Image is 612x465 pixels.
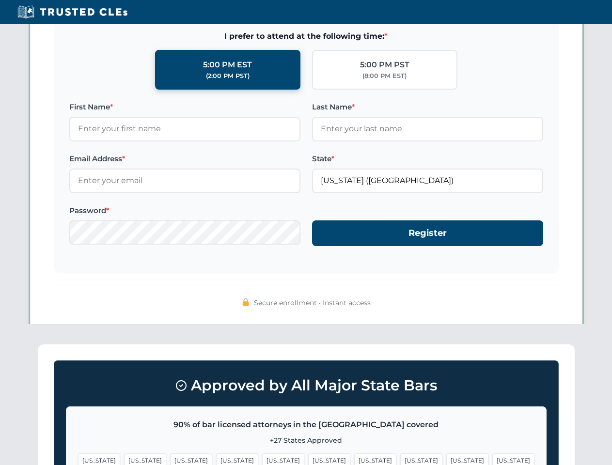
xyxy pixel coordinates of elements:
[312,220,543,246] button: Register
[312,153,543,165] label: State
[78,418,534,431] p: 90% of bar licensed attorneys in the [GEOGRAPHIC_DATA] covered
[78,435,534,446] p: +27 States Approved
[312,169,543,193] input: Florida (FL)
[206,71,250,81] div: (2:00 PM PST)
[362,71,407,81] div: (8:00 PM EST)
[254,297,371,308] span: Secure enrollment • Instant access
[69,169,300,193] input: Enter your email
[66,372,547,399] h3: Approved by All Major State Bars
[15,5,130,19] img: Trusted CLEs
[242,298,250,306] img: 🔒
[69,30,543,43] span: I prefer to attend at the following time:
[69,205,300,217] label: Password
[69,153,300,165] label: Email Address
[360,59,409,71] div: 5:00 PM PST
[69,101,300,113] label: First Name
[312,117,543,141] input: Enter your last name
[203,59,252,71] div: 5:00 PM EST
[312,101,543,113] label: Last Name
[69,117,300,141] input: Enter your first name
